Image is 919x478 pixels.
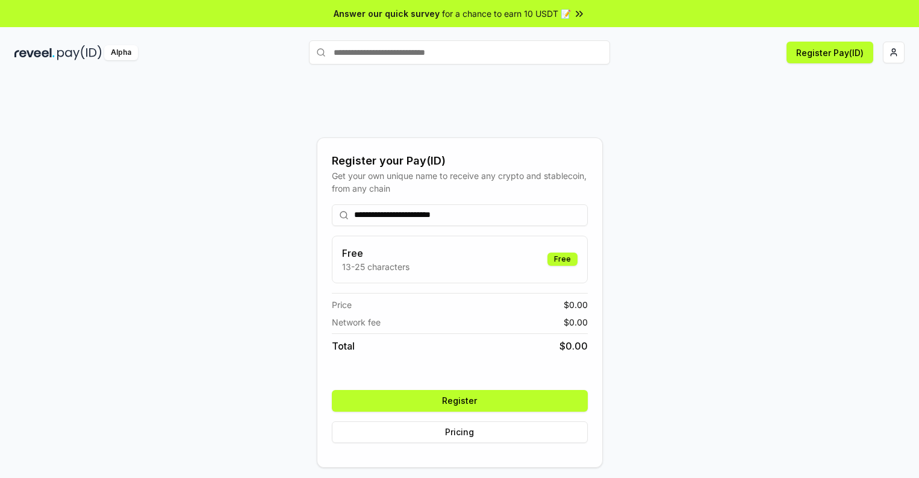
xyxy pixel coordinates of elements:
[104,45,138,60] div: Alpha
[334,7,440,20] span: Answer our quick survey
[547,253,578,266] div: Free
[332,339,355,353] span: Total
[564,316,588,329] span: $ 0.00
[332,298,352,311] span: Price
[332,316,381,329] span: Network fee
[342,246,410,260] h3: Free
[564,298,588,311] span: $ 0.00
[787,42,873,63] button: Register Pay(ID)
[559,339,588,353] span: $ 0.00
[57,45,102,60] img: pay_id
[14,45,55,60] img: reveel_dark
[332,169,588,195] div: Get your own unique name to receive any crypto and stablecoin, from any chain
[332,153,588,169] div: Register your Pay(ID)
[332,421,588,443] button: Pricing
[442,7,571,20] span: for a chance to earn 10 USDT 📝
[332,390,588,412] button: Register
[342,260,410,273] p: 13-25 characters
